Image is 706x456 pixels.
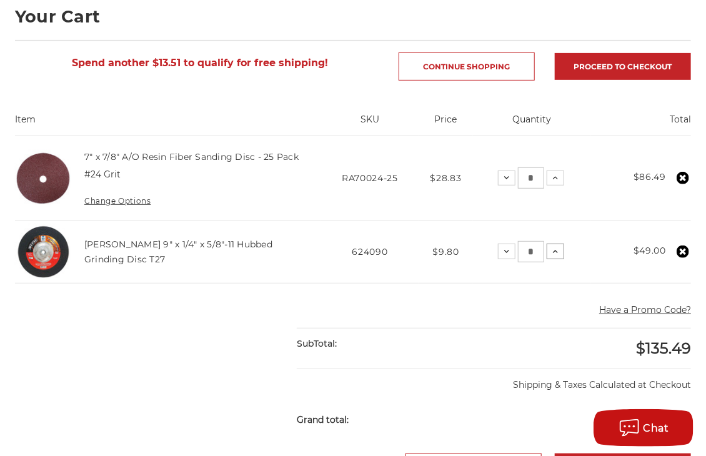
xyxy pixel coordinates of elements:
[72,57,329,69] span: Spend another $13.51 to qualify for free shipping!
[473,113,591,136] th: Quantity
[594,409,694,447] button: Chat
[84,151,299,162] a: 7" x 7/8" A/O Resin Fiber Sanding Disc - 25 Pack
[518,241,544,262] input: Mercer 9" x 1/4" x 5/8"-11 Hubbed Grinding Disc T27 Quantity:
[297,414,349,425] strong: Grand total:
[518,167,544,189] input: 7" x 7/8" A/O Resin Fiber Sanding Disc - 25 Pack Quantity:
[297,369,691,392] p: Shipping & Taxes Calculated at Checkout
[84,196,151,206] a: Change Options
[599,304,691,317] button: Have a Promo Code?
[15,224,71,279] img: 9" x 1/4" x 5/8"-11 Hubbed Grinding Wheel
[15,8,691,25] h1: Your Cart
[644,422,669,434] span: Chat
[342,172,398,184] span: RA70024-25
[321,113,419,136] th: SKU
[399,52,535,81] a: Continue Shopping
[15,113,321,136] th: Item
[432,246,459,257] span: $9.80
[84,239,272,265] a: [PERSON_NAME] 9" x 1/4" x 5/8"-11 Hubbed Grinding Disc T27
[634,171,666,182] strong: $86.49
[555,53,691,80] a: Proceed to checkout
[15,150,71,206] img: 7 inch aluminum oxide resin fiber disc
[352,246,387,257] span: 624090
[419,113,473,136] th: Price
[636,339,691,357] span: $135.49
[297,329,494,359] div: SubTotal:
[591,113,691,136] th: Total
[84,168,121,181] dd: #24 Grit
[634,245,666,256] strong: $49.00
[430,172,462,184] span: $28.83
